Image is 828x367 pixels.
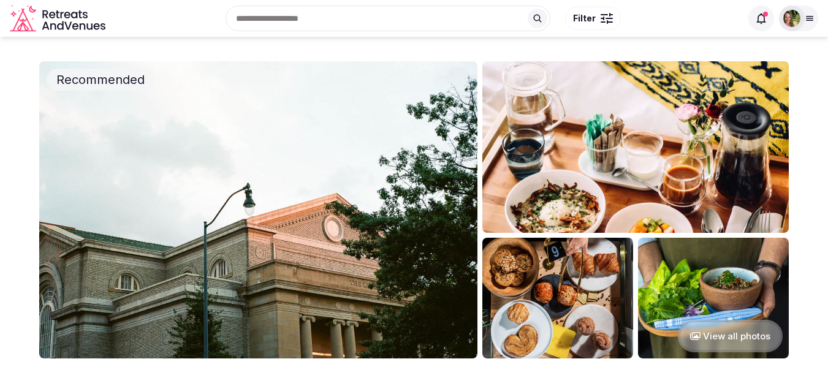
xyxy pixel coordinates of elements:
a: Visit the homepage [10,5,108,32]
img: Venue gallery photo [482,61,789,233]
img: Shay Tippie [783,10,800,27]
button: Filter [565,7,621,30]
img: Venue cover photo [39,61,477,358]
svg: Retreats and Venues company logo [10,5,108,32]
img: Venue gallery photo [638,238,789,358]
span: Filter [573,12,596,25]
button: View all photos [678,320,783,352]
img: Venue gallery photo [482,238,633,358]
div: Recommended [47,69,154,91]
span: Recommended [51,71,150,88]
